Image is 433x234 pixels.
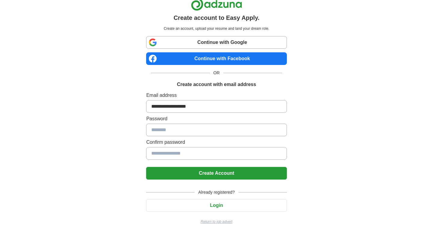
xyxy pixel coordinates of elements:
label: Confirm password [146,139,287,146]
h1: Create account with email address [177,81,256,88]
span: OR [210,70,223,76]
span: Already registered? [195,189,238,196]
h1: Create account to Easy Apply. [174,13,259,22]
a: Return to job advert [146,219,287,224]
a: Login [146,203,287,208]
button: Create Account [146,167,287,180]
a: Continue with Facebook [146,52,287,65]
button: Login [146,199,287,212]
label: Password [146,115,287,122]
p: Create an account, upload your resume and land your dream role. [147,26,285,31]
label: Email address [146,92,287,99]
a: Continue with Google [146,36,287,49]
